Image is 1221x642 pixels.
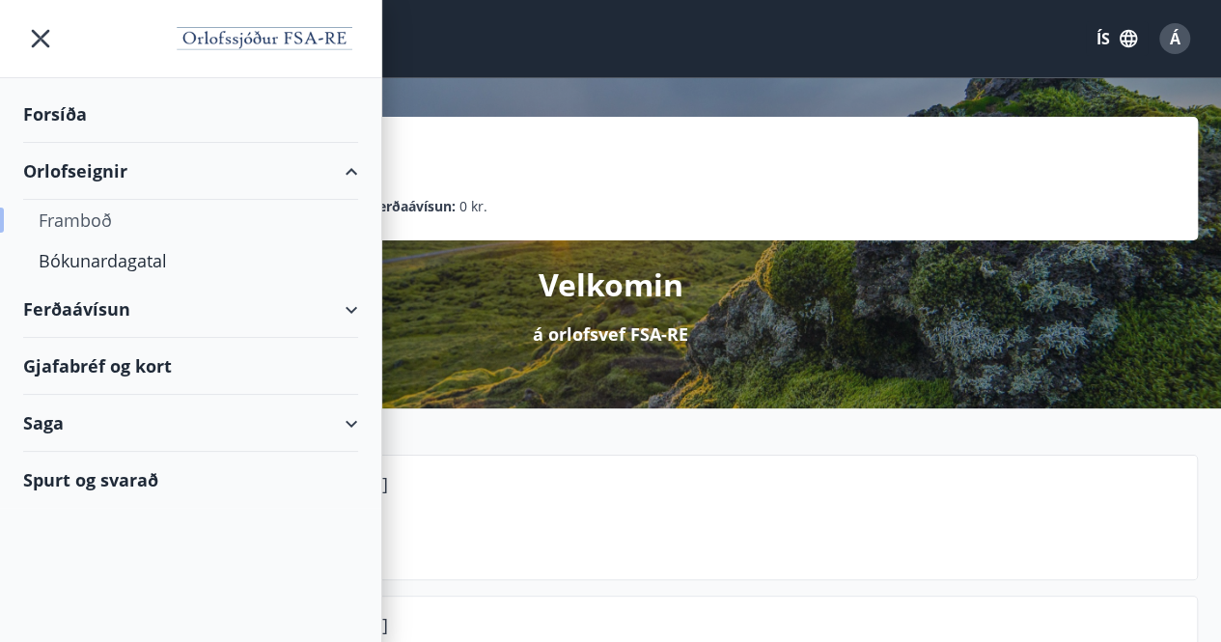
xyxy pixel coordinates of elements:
[39,240,343,281] div: Bókunardagatal
[1086,21,1148,56] button: ÍS
[23,281,358,338] div: Ferðaávísun
[1170,28,1180,49] span: Á
[1152,15,1198,62] button: Á
[165,504,1181,537] p: Laugarás
[39,200,343,240] div: Framboð
[533,321,688,347] p: á orlofsvef FSA-RE
[459,196,487,217] span: 0 kr.
[171,21,358,60] img: union_logo
[23,395,358,452] div: Saga
[23,338,358,395] div: Gjafabréf og kort
[23,143,358,200] div: Orlofseignir
[539,264,683,306] p: Velkomin
[23,452,358,508] div: Spurt og svarað
[23,86,358,143] div: Forsíða
[371,196,456,217] p: Ferðaávísun :
[23,21,58,56] button: menu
